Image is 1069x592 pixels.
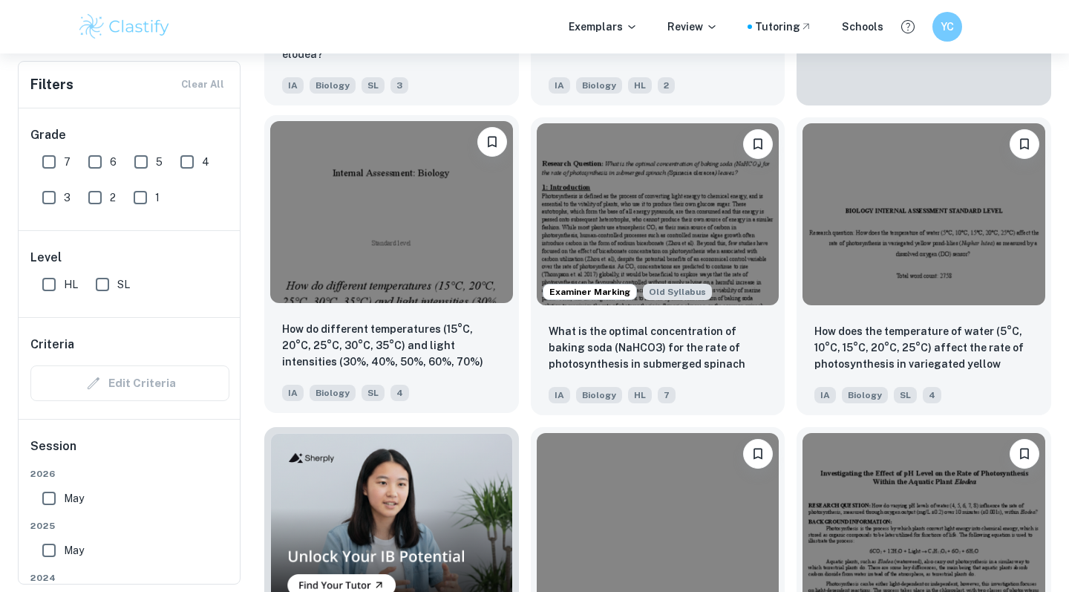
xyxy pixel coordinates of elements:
[282,77,304,94] span: IA
[1010,129,1039,159] button: Bookmark
[270,121,513,303] img: Biology IA example thumbnail: How do different temperatures (15°C, 20
[842,19,883,35] a: Schools
[923,387,941,403] span: 4
[30,438,229,467] h6: Session
[30,249,229,267] h6: Level
[658,77,675,94] span: 2
[117,276,130,293] span: SL
[743,129,773,159] button: Bookmark
[30,74,73,95] h6: Filters
[667,19,718,35] p: Review
[390,77,408,94] span: 3
[310,77,356,94] span: Biology
[537,123,779,305] img: Biology IA example thumbnail: What is the optimal concentration of bak
[576,77,622,94] span: Biology
[895,14,921,39] button: Help and Feedback
[755,19,812,35] a: Tutoring
[628,77,652,94] span: HL
[155,189,160,206] span: 1
[362,77,385,94] span: SL
[282,321,501,371] p: How do different temperatures (15°C, 20°C, 25°C, 30°C, 35°C) and light intensities (30%, 40%, 50%...
[569,19,638,35] p: Exemplars
[110,154,117,170] span: 6
[543,285,636,299] span: Examiner Marking
[64,542,84,559] span: May
[549,323,768,374] p: What is the optimal concentration of baking soda (NaHCO3) for the rate of photosynthesis in subme...
[30,365,229,401] div: Criteria filters are unavailable when searching by topic
[814,323,1033,374] p: How does the temperature of water (5°C, 10°C, 15°C, 20°C, 25°C) affect the rate of photosynthesis...
[202,154,209,170] span: 4
[643,284,712,300] div: Starting from the May 2025 session, the Biology IA requirements have changed. It's OK to refer to...
[549,387,570,403] span: IA
[658,387,676,403] span: 7
[77,12,171,42] img: Clastify logo
[643,284,712,300] span: Old Syllabus
[814,387,836,403] span: IA
[30,571,229,585] span: 2024
[30,126,229,144] h6: Grade
[64,154,71,170] span: 7
[576,387,622,403] span: Biology
[531,117,785,415] a: Examiner MarkingStarting from the May 2025 session, the Biology IA requirements have changed. It'...
[743,439,773,469] button: Bookmark
[110,189,116,206] span: 2
[30,519,229,533] span: 2025
[932,12,962,42] button: YC
[64,276,78,293] span: HL
[939,19,956,35] h6: YC
[390,385,409,401] span: 4
[894,387,917,403] span: SL
[64,189,71,206] span: 3
[802,123,1045,305] img: Biology IA example thumbnail: How does the temperature of water (5°C,
[842,387,888,403] span: Biology
[30,336,74,354] h6: Criteria
[628,387,652,403] span: HL
[549,77,570,94] span: IA
[282,385,304,401] span: IA
[30,467,229,481] span: 2026
[310,385,356,401] span: Biology
[156,154,163,170] span: 5
[362,385,385,401] span: SL
[1010,439,1039,469] button: Bookmark
[797,117,1051,415] a: BookmarkHow does the temperature of water (5°C, 10°C, 15°C, 20°C, 25°C) affect the rate of photos...
[477,127,507,157] button: Bookmark
[64,490,84,507] span: May
[264,117,519,415] a: Bookmark How do different temperatures (15°C, 20°C, 25°C, 30°C, 35°C) and light intensities (30%,...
